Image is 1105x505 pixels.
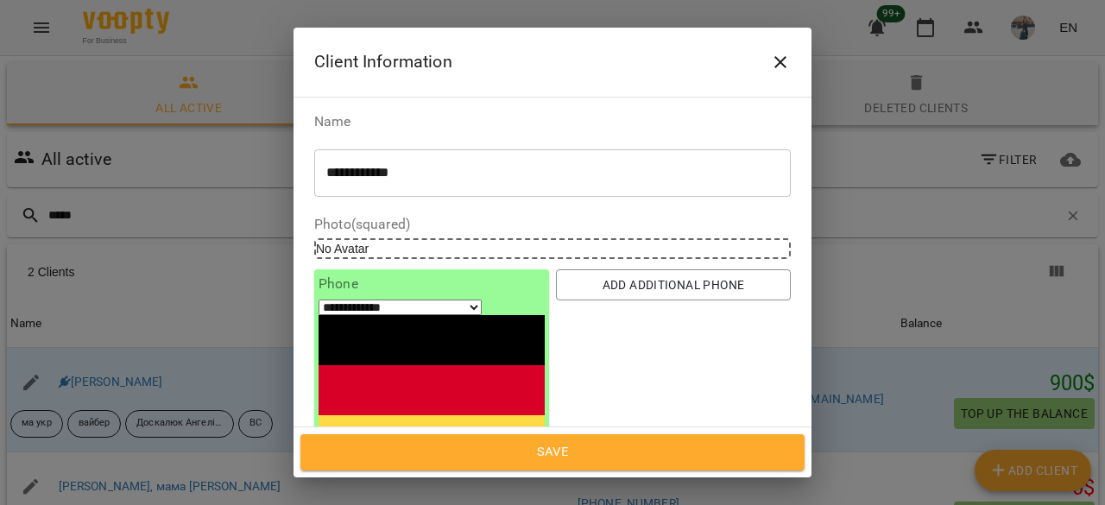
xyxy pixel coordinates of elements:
label: Name [314,115,791,129]
button: Close [760,41,801,83]
img: Germany [319,315,545,466]
span: Add additional phone [570,275,777,295]
label: Photo(squared) [314,218,791,231]
label: Phone [319,277,545,291]
h6: Client Information [314,48,452,75]
span: Save [319,441,786,464]
select: Phone number country [319,300,482,315]
button: Add additional phone [556,269,791,300]
button: Save [300,434,805,470]
span: No Avatar [316,242,369,256]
